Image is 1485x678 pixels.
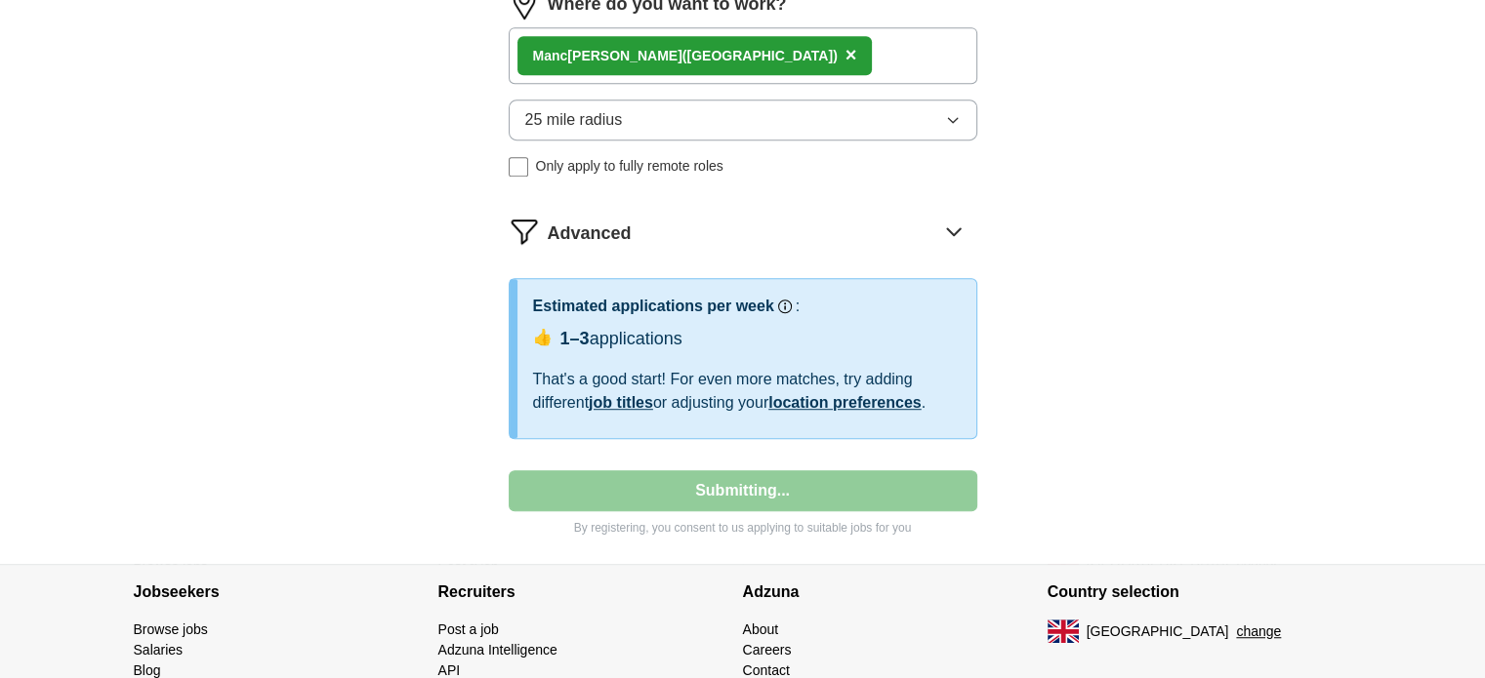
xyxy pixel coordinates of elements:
button: Submitting... [509,470,977,511]
div: That's a good start! For even more matches, try adding different or adjusting your . [533,368,961,415]
img: UK flag [1048,619,1079,643]
span: ([GEOGRAPHIC_DATA]) [682,48,838,63]
span: × [846,44,857,65]
a: job titles [589,394,653,411]
h3: Estimated applications per week [533,295,774,318]
span: [GEOGRAPHIC_DATA] [1087,621,1229,642]
a: API [438,662,461,678]
input: Only apply to fully remote roles [509,157,528,177]
a: About [743,621,779,637]
img: filter [509,216,540,247]
a: Contact [743,662,790,678]
h3: : [796,295,800,318]
a: Post a job [438,621,499,637]
a: Blog [134,662,161,678]
a: Salaries [134,642,184,658]
a: location preferences [768,394,922,411]
button: change [1236,621,1281,642]
button: 25 mile radius [509,100,977,140]
span: 25 mile radius [525,108,623,132]
span: Advanced [548,220,632,247]
h4: Country selection [1048,565,1352,619]
span: 👍 [533,326,553,349]
span: 1–3 [560,329,590,348]
button: × [846,41,857,70]
div: applications [560,326,682,352]
span: Only apply to fully remote roles [536,156,723,177]
a: Browse jobs [134,621,208,637]
strong: Manc [533,48,568,63]
a: Careers [743,642,792,658]
a: Adzuna Intelligence [438,642,557,658]
p: By registering, you consent to us applying to suitable jobs for you [509,519,977,537]
div: [PERSON_NAME] [533,46,838,66]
